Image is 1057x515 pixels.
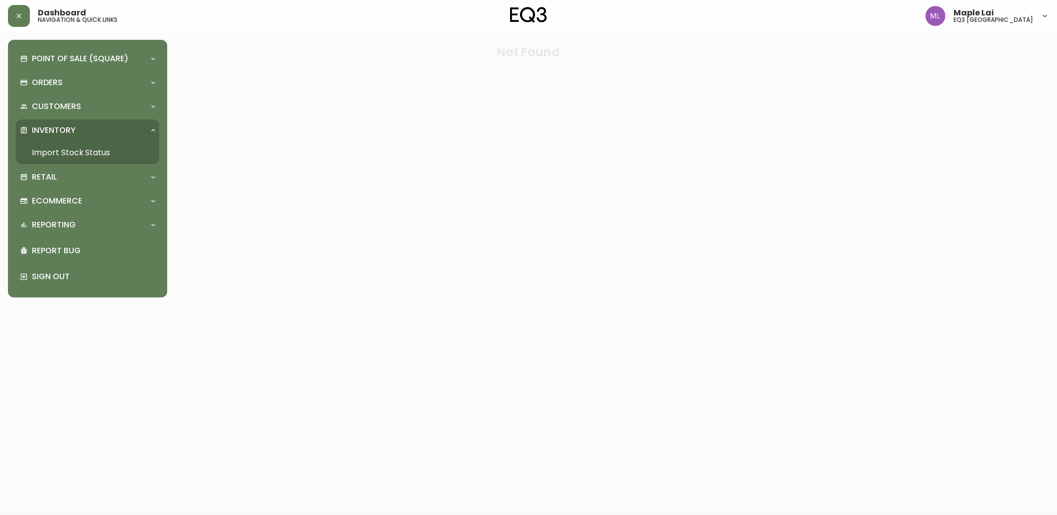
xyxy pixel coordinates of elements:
p: Orders [32,77,63,88]
p: Report Bug [32,245,155,256]
p: Sign Out [32,271,155,282]
span: Maple Lai [953,9,994,17]
p: Point of Sale (Square) [32,53,128,64]
div: Inventory [16,119,159,141]
span: Dashboard [38,9,86,17]
div: Retail [16,166,159,188]
div: Report Bug [16,238,159,264]
h5: eq3 [GEOGRAPHIC_DATA] [953,17,1033,23]
a: Import Stock Status [16,141,159,164]
p: Reporting [32,219,76,230]
p: Inventory [32,125,76,136]
h5: navigation & quick links [38,17,117,23]
p: Customers [32,101,81,112]
div: Reporting [16,214,159,236]
img: 61e28cffcf8cc9f4e300d877dd684943 [926,6,946,26]
div: Customers [16,96,159,117]
div: Orders [16,72,159,94]
img: logo [510,7,547,23]
div: Point of Sale (Square) [16,48,159,70]
div: Sign Out [16,264,159,290]
p: Retail [32,172,57,183]
p: Ecommerce [32,196,82,206]
div: Ecommerce [16,190,159,212]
